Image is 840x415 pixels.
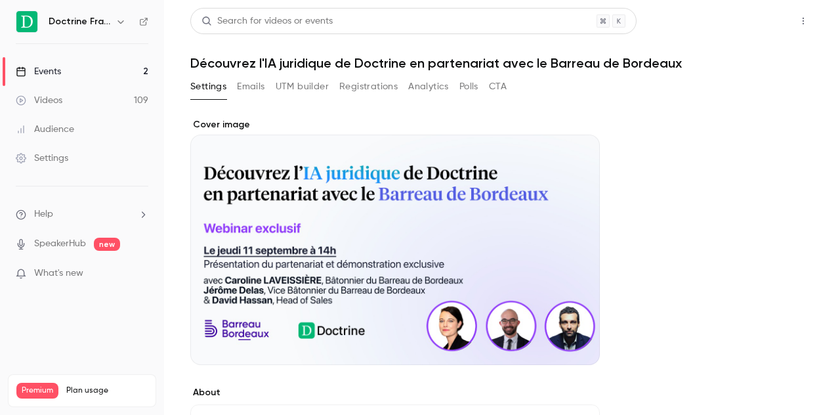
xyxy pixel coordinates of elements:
[34,237,86,251] a: SpeakerHub
[459,76,478,97] button: Polls
[16,383,58,399] span: Premium
[276,76,329,97] button: UTM builder
[190,386,600,399] label: About
[190,76,226,97] button: Settings
[133,268,148,280] iframe: Noticeable Trigger
[16,152,68,165] div: Settings
[34,207,53,221] span: Help
[94,238,120,251] span: new
[34,267,83,280] span: What's new
[237,76,264,97] button: Emails
[201,14,333,28] div: Search for videos or events
[66,385,148,396] span: Plan usage
[190,55,814,71] h1: Découvrez l'IA juridique de Doctrine en partenariat avec le Barreau de Bordeaux
[190,118,600,131] label: Cover image
[190,118,600,365] section: Cover image
[49,15,110,28] h6: Doctrine France
[16,11,37,32] img: Doctrine France
[16,123,74,136] div: Audience
[408,76,449,97] button: Analytics
[16,207,148,221] li: help-dropdown-opener
[16,65,61,78] div: Events
[730,8,782,34] button: Share
[339,76,398,97] button: Registrations
[16,94,62,107] div: Videos
[489,76,507,97] button: CTA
